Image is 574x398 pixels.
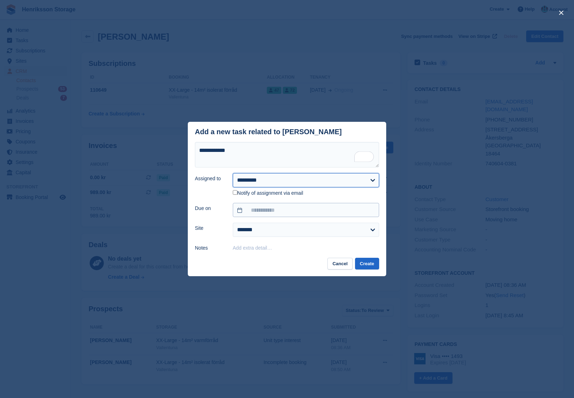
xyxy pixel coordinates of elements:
[233,245,272,251] button: Add extra detail…
[233,190,237,195] input: Notify of assignment via email
[195,224,224,232] label: Site
[195,175,224,182] label: Assigned to
[233,190,303,197] label: Notify of assignment via email
[556,7,567,18] button: close
[195,205,224,212] label: Due on
[195,244,224,252] label: Notes
[327,258,353,269] button: Cancel
[355,258,379,269] button: Create
[195,128,342,136] div: Add a new task related to [PERSON_NAME]
[195,142,379,167] textarea: To enrich screen reader interactions, please activate Accessibility in Grammarly extension settings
